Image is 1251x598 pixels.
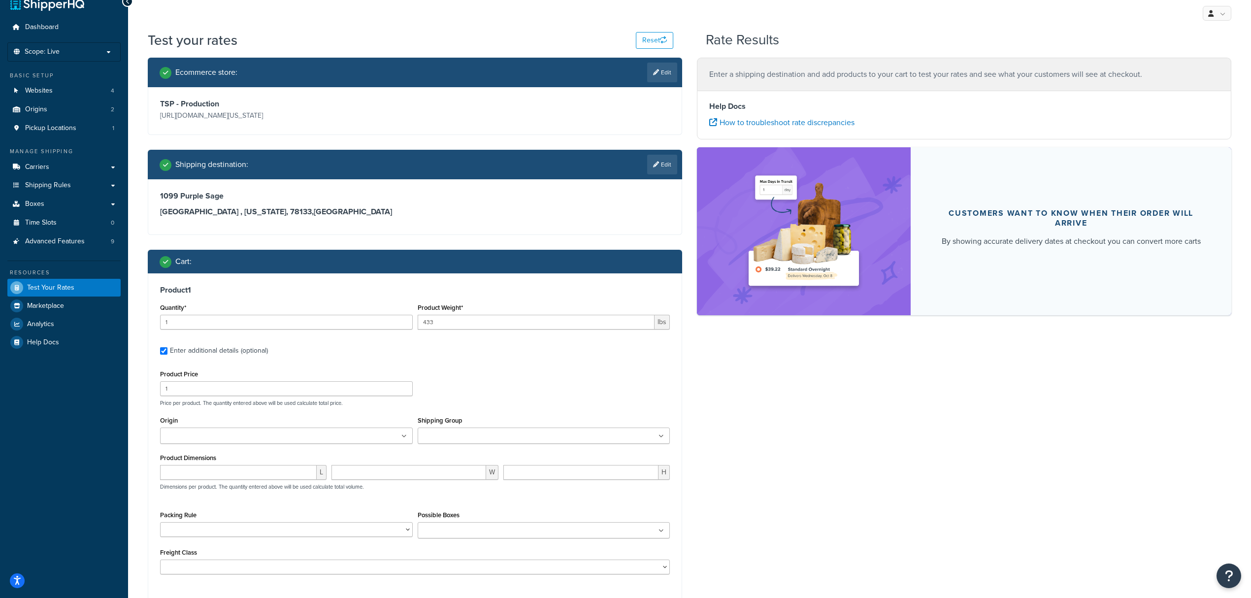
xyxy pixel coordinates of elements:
span: 2 [111,105,114,114]
div: Basic Setup [7,71,121,80]
li: Advanced Features [7,233,121,251]
span: Dashboard [25,23,59,32]
h2: Rate Results [706,33,779,48]
a: Analytics [7,315,121,333]
p: Dimensions per product. The quantity entered above will be used calculate total volume. [158,483,364,490]
span: lbs [655,315,670,330]
span: L [317,465,327,480]
a: Edit [647,63,677,82]
span: Websites [25,87,53,95]
h2: Ecommerce store : [175,68,237,77]
a: How to troubleshoot rate discrepancies [709,117,855,128]
label: Shipping Group [418,417,462,424]
p: Enter a shipping destination and add products to your cart to test your rates and see what your c... [709,67,1219,81]
label: Product Price [160,370,198,378]
input: 0.00 [418,315,655,330]
a: Boxes [7,195,121,213]
label: Possible Boxes [418,511,460,519]
span: Advanced Features [25,237,85,246]
div: Enter additional details (optional) [170,344,268,358]
li: Pickup Locations [7,119,121,137]
span: W [486,465,498,480]
label: Quantity* [160,304,186,311]
h3: Product 1 [160,285,670,295]
div: Customers want to know when their order will arrive [934,208,1208,228]
a: Origins2 [7,100,121,119]
button: Open Resource Center [1217,564,1241,588]
div: Manage Shipping [7,147,121,156]
h2: Cart : [175,257,192,266]
h1: Test your rates [148,31,237,50]
div: Resources [7,268,121,277]
a: Pickup Locations1 [7,119,121,137]
span: Analytics [27,320,54,329]
span: Origins [25,105,47,114]
span: Scope: Live [25,48,60,56]
span: H [658,465,670,480]
a: Edit [647,155,677,174]
span: Shipping Rules [25,181,71,190]
label: Product Dimensions [160,454,216,462]
span: Boxes [25,200,44,208]
a: Dashboard [7,18,121,36]
label: Freight Class [160,549,197,556]
a: Carriers [7,158,121,176]
a: Websites4 [7,82,121,100]
span: 4 [111,87,114,95]
span: 0 [111,219,114,227]
span: Time Slots [25,219,57,227]
h2: Shipping destination : [175,160,248,169]
li: Websites [7,82,121,100]
label: Packing Rule [160,511,197,519]
h4: Help Docs [709,100,1219,112]
span: 9 [111,237,114,246]
a: Test Your Rates [7,279,121,297]
label: Origin [160,417,178,424]
span: Carriers [25,163,49,171]
span: Help Docs [27,338,59,347]
span: Test Your Rates [27,284,74,292]
span: Pickup Locations [25,124,76,133]
label: Product Weight* [418,304,463,311]
li: Origins [7,100,121,119]
img: feature-image-ddt-36eae7f7280da8017bfb280eaccd9c446f90b1fe08728e4019434db127062ab4.png [742,162,865,300]
span: 1 [112,124,114,133]
div: By showing accurate delivery dates at checkout you can convert more carts [942,235,1201,247]
li: Time Slots [7,214,121,232]
input: Enter additional details (optional) [160,347,167,355]
input: 0.0 [160,315,413,330]
a: Advanced Features9 [7,233,121,251]
h3: [GEOGRAPHIC_DATA] , [US_STATE], 78133 , [GEOGRAPHIC_DATA] [160,207,670,217]
a: Help Docs [7,333,121,351]
p: Price per product. The quantity entered above will be used calculate total price. [158,399,672,406]
a: Shipping Rules [7,176,121,195]
a: Time Slots0 [7,214,121,232]
button: Reset [636,32,673,49]
span: Marketplace [27,302,64,310]
a: Marketplace [7,297,121,315]
h3: 1099 Purple Sage [160,191,670,201]
h3: TSP - Production [160,99,413,109]
p: [URL][DOMAIN_NAME][US_STATE] [160,109,413,123]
